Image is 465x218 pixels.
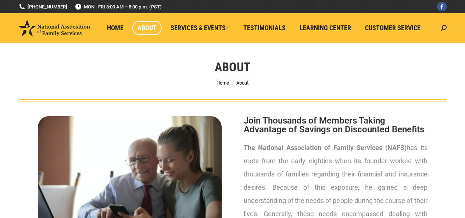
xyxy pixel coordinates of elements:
[300,24,351,32] span: Learning Center
[437,2,447,11] a: Facebook page opens in new window
[360,21,426,35] a: Customer Service
[132,21,162,35] a: About
[171,24,229,32] span: Services & Events
[236,80,248,86] span: About
[217,80,229,86] a: Home
[102,21,129,35] a: Home
[243,24,286,32] span: Testimonials
[244,116,428,134] h2: Join Thousands of Members Taking Advantage of Savings on Discounted Benefits
[18,3,67,10] a: [PHONE_NUMBER]
[215,59,250,75] h1: About
[75,3,162,10] span: MON - FRI 8:00 AM – 5:00 p.m. (PST)
[244,144,407,151] strong: The National Association of Family Services (NAFS)
[365,24,421,32] span: Customer Service
[18,19,90,36] img: National Association of Family Services
[238,21,291,35] a: Testimonials
[107,24,124,32] span: Home
[294,21,356,35] a: Learning Center
[137,24,157,32] span: About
